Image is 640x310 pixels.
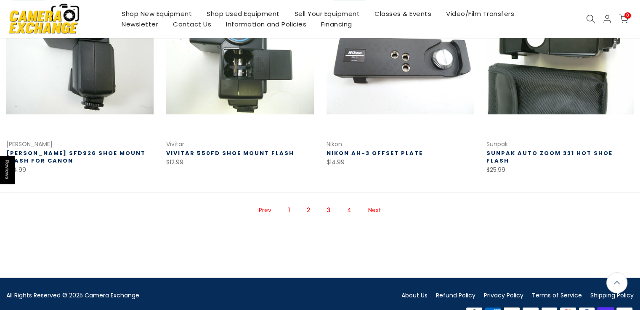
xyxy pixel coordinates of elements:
a: Sunpak Auto Zoom 331 Hot Shoe Flash [486,149,613,165]
span: 0 [624,12,631,18]
a: [PERSON_NAME] SFD926 Shoe Mount Flash for Canon [6,149,146,165]
a: Classes & Events [367,8,439,19]
a: About Us [401,291,428,299]
a: Terms of Service [532,291,582,299]
a: Shop New Equipment [114,8,199,19]
a: [PERSON_NAME] [6,140,53,148]
div: $12.99 [166,157,313,168]
a: Newsletter [114,19,166,29]
a: Page 4 [343,203,356,218]
div: All Rights Reserved © 2025 Camera Exchange [6,290,314,301]
a: Nikon AH-3 Offset Plate [327,149,423,157]
a: Shipping Policy [590,291,634,299]
a: Financing [314,19,360,29]
a: 0 [619,14,628,24]
a: Next [364,203,385,218]
a: Page 1 [284,203,294,218]
span: Page 2 [303,203,314,218]
a: Video/Film Transfers [439,8,522,19]
a: Sunpak [486,140,508,148]
a: Information and Policies [219,19,314,29]
a: Vivitar [166,140,184,148]
a: Privacy Policy [484,291,523,299]
a: Back to the top [606,272,627,293]
div: $14.99 [327,157,474,168]
a: Refund Policy [436,291,475,299]
a: Prev [255,203,276,218]
a: Sell Your Equipment [287,8,367,19]
a: Contact Us [166,19,219,29]
a: Page 3 [323,203,335,218]
a: Shop Used Equipment [199,8,287,19]
div: $24.99 [6,165,154,175]
div: $25.99 [486,165,634,175]
a: Nikon [327,140,342,148]
a: Vivitar 550FD Shoe Mount Flash [166,149,294,157]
